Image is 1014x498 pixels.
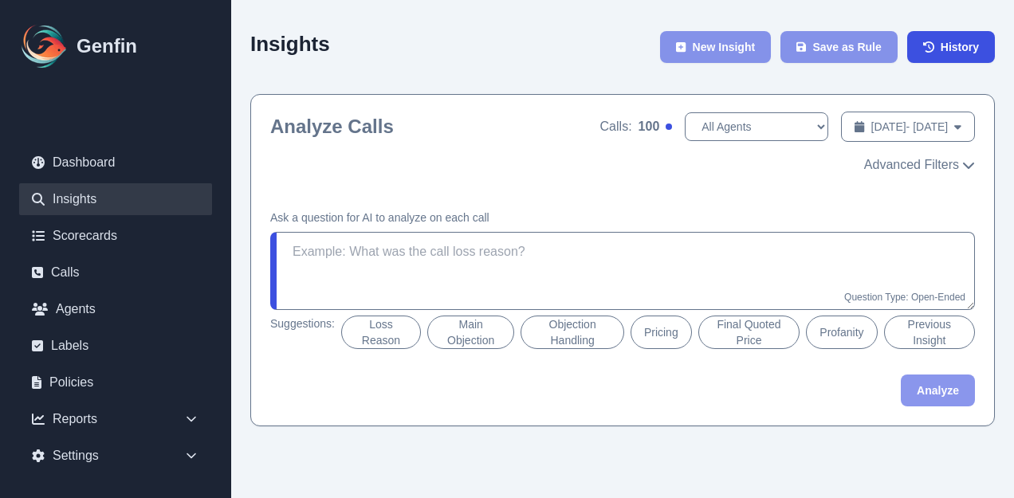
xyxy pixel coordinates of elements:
span: New Insight [693,39,756,55]
span: Advanced Filters [864,155,959,174]
span: Save as Rule [812,39,881,55]
a: Policies [19,367,212,398]
h1: Genfin [77,33,137,59]
button: New Insight [660,31,771,63]
a: Insights [19,183,212,215]
span: Calls: [600,117,632,136]
button: Save as Rule [780,31,898,63]
span: History [941,39,979,55]
a: Dashboard [19,147,212,178]
button: Analyze [901,374,975,406]
button: Final Quoted Price [698,316,800,349]
button: Main Objection [427,316,514,349]
a: History [907,31,995,63]
button: Advanced Filters [864,155,975,174]
button: [DATE]- [DATE] [841,112,975,142]
button: Loss Reason [341,316,421,349]
span: Question Type: Open-Ended [844,292,965,303]
a: Labels [19,330,212,362]
button: Objection Handling [521,316,624,349]
a: Calls [19,257,212,288]
div: Reports [19,403,212,435]
h2: Analyze Calls [270,114,394,139]
button: Profanity [806,316,877,349]
button: Previous Insight [884,316,975,349]
a: Agents [19,293,212,325]
span: [DATE] - [DATE] [871,119,949,135]
button: Pricing [631,316,692,349]
span: 100 [639,117,660,136]
span: Suggestions: [270,316,335,349]
a: Scorecards [19,220,212,252]
div: Settings [19,440,212,472]
img: Logo [19,21,70,72]
h4: Ask a question for AI to analyze on each call [270,210,975,225]
h2: Insights [250,32,330,56]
